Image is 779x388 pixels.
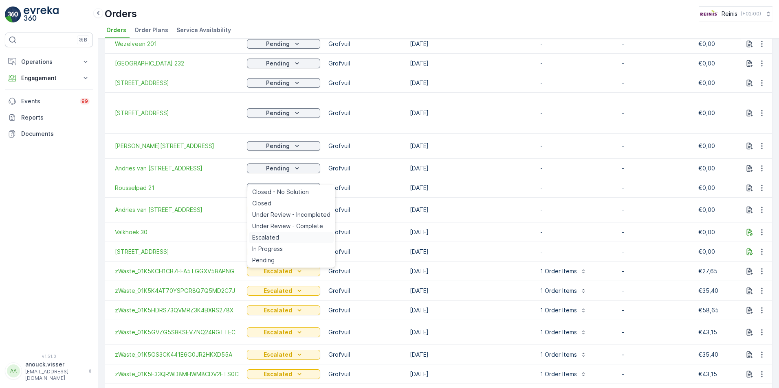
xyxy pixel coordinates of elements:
[406,34,531,54] td: [DATE]
[406,198,531,222] td: [DATE]
[247,327,320,337] button: Escalated
[535,368,592,381] button: 1 Order Items
[252,211,330,219] span: Under Review - Incompleted
[406,54,531,73] td: [DATE]
[540,79,604,87] p: -
[535,348,592,361] button: 1 Order Items
[622,79,685,87] p: -
[247,108,320,118] button: Pending
[247,78,320,88] button: Pending
[328,59,402,68] p: Grofvuil
[252,233,279,242] span: Escalated
[328,287,402,295] p: Grofvuil
[699,9,718,18] img: Reinis-Logo-Vrijstaand_Tekengebied-1-copy2_aBO4n7j.png
[252,222,323,230] span: Under Review - Complete
[622,59,685,68] p: -
[247,59,320,68] button: Pending
[722,10,737,18] p: Reinis
[698,351,718,358] span: €35,40
[741,11,761,17] p: ( +02:00 )
[5,7,21,23] img: logo
[622,40,685,48] p: -
[264,328,292,336] p: Escalated
[264,287,292,295] p: Escalated
[535,326,592,339] button: 1 Order Items
[252,256,275,264] span: Pending
[115,267,239,275] a: zWaste_01K5KCH1CB7FFA5TGGXV58APNG
[5,70,93,86] button: Engagement
[264,306,292,314] p: Escalated
[115,206,239,214] span: Andries van [STREET_ADDRESS]
[622,184,685,192] p: -
[540,40,604,48] p: -
[247,305,320,315] button: Escalated
[21,58,77,66] p: Operations
[115,370,239,378] a: zWaste_01K5E33QRWD8MHWM8CDV2ETS0C
[247,183,320,193] button: Pending
[247,350,320,360] button: Escalated
[328,267,402,275] p: Grofvuil
[247,39,320,49] button: Pending
[115,79,239,87] a: Larixstraat 11b
[106,26,126,34] span: Orders
[247,185,335,268] ul: Pending
[264,370,292,378] p: Escalated
[622,109,685,117] p: -
[115,184,239,192] a: Rousselpad 21
[115,109,239,117] span: [STREET_ADDRESS]
[115,248,239,256] span: [STREET_ADDRESS]
[698,206,715,213] span: €0,00
[406,134,531,159] td: [DATE]
[622,328,685,336] p: -
[264,351,292,359] p: Escalated
[81,98,88,105] p: 99
[115,109,239,117] a: Heyermansstraat 7b
[247,286,320,296] button: Escalated
[176,26,231,34] span: Service Availability
[540,351,577,359] p: 1 Order Items
[698,79,715,86] span: €0,00
[406,262,531,281] td: [DATE]
[134,26,168,34] span: Order Plans
[21,113,90,122] p: Reports
[328,228,402,236] p: Grofvuil
[540,228,604,236] p: -
[247,266,320,276] button: Escalated
[105,7,137,20] p: Orders
[328,40,402,48] p: Grofvuil
[406,178,531,198] td: [DATE]
[328,184,402,192] p: Grofvuil
[406,320,531,345] td: [DATE]
[266,109,290,117] p: Pending
[540,370,577,378] p: 1 Order Items
[328,248,402,256] p: Grofvuil
[698,287,718,294] span: €35,40
[540,59,604,68] p: -
[247,369,320,379] button: Escalated
[540,306,577,314] p: 1 Order Items
[115,40,239,48] a: Wezelveen 201
[540,109,604,117] p: -
[21,74,77,82] p: Engagement
[115,228,239,236] span: Valkhoek 30
[7,364,20,377] div: AA
[622,351,685,359] p: -
[115,351,239,359] span: zWaste_01K5GS3CK441E6G0JR2HKXD55A
[622,370,685,378] p: -
[5,93,93,109] a: Events99
[115,79,239,87] span: [STREET_ADDRESS]
[115,164,239,172] span: Andries van [STREET_ADDRESS]
[698,307,719,314] span: €58,65
[115,328,239,336] a: zWaste_01K5GVZG5S8KSEV7NQ24RGTTEC
[115,206,239,214] a: Andries van Bronckhorstlaan 193
[266,142,290,150] p: Pending
[5,126,93,142] a: Documents
[622,228,685,236] p: -
[266,184,290,192] p: Pending
[622,306,685,314] p: -
[406,301,531,320] td: [DATE]
[540,142,604,150] p: -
